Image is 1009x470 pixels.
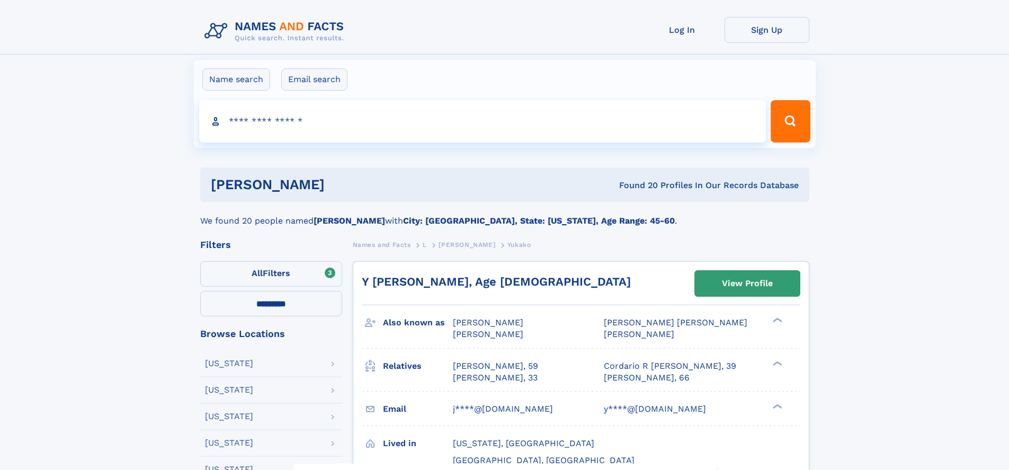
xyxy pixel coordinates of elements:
[200,240,342,250] div: Filters
[453,317,523,327] span: [PERSON_NAME]
[453,438,594,448] span: [US_STATE], [GEOGRAPHIC_DATA]
[383,314,453,332] h3: Also known as
[604,317,747,327] span: [PERSON_NAME] [PERSON_NAME]
[205,359,253,368] div: [US_STATE]
[200,261,342,287] label: Filters
[281,68,347,91] label: Email search
[200,329,342,339] div: Browse Locations
[205,386,253,394] div: [US_STATE]
[453,455,635,465] span: [GEOGRAPHIC_DATA], [GEOGRAPHIC_DATA]
[205,412,253,421] div: [US_STATE]
[383,400,453,418] h3: Email
[604,360,736,372] a: Cordario R [PERSON_NAME], 39
[453,372,538,384] a: [PERSON_NAME], 33
[202,68,270,91] label: Name search
[453,360,538,372] a: [PERSON_NAME], 59
[472,180,799,191] div: Found 20 Profiles In Our Records Database
[314,216,385,226] b: [PERSON_NAME]
[770,360,783,367] div: ❯
[770,403,783,410] div: ❯
[604,329,674,339] span: [PERSON_NAME]
[383,357,453,375] h3: Relatives
[640,17,725,43] a: Log In
[211,178,472,191] h1: [PERSON_NAME]
[770,317,783,324] div: ❯
[771,100,810,143] button: Search Button
[439,241,495,249] span: [PERSON_NAME]
[453,329,523,339] span: [PERSON_NAME]
[252,268,263,278] span: All
[507,241,531,249] span: Yukako
[383,434,453,453] h3: Lived in
[423,241,427,249] span: L
[423,238,427,251] a: L
[722,271,773,296] div: View Profile
[695,271,800,296] a: View Profile
[403,216,675,226] b: City: [GEOGRAPHIC_DATA], State: [US_STATE], Age Range: 45-60
[353,238,411,251] a: Names and Facts
[200,202,809,227] div: We found 20 people named with .
[205,439,253,447] div: [US_STATE]
[362,275,631,288] a: Y [PERSON_NAME], Age [DEMOGRAPHIC_DATA]
[199,100,766,143] input: search input
[439,238,495,251] a: [PERSON_NAME]
[725,17,809,43] a: Sign Up
[200,17,353,46] img: Logo Names and Facts
[604,372,690,384] a: [PERSON_NAME], 66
